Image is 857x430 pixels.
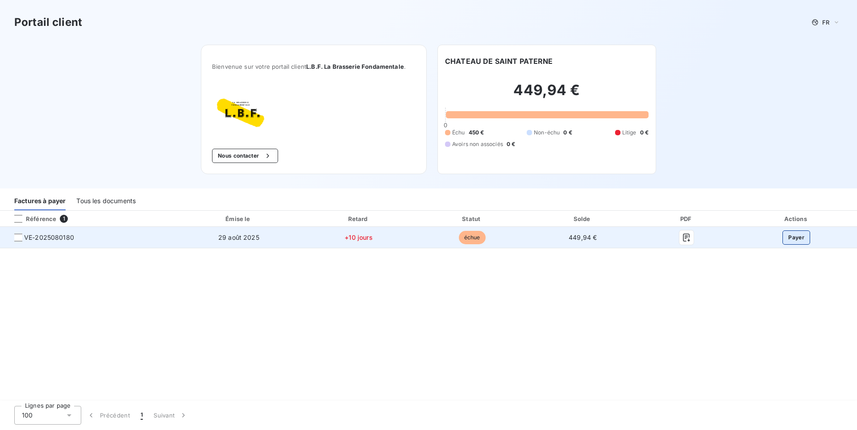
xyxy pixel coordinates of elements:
button: Suivant [148,406,193,425]
span: 0 € [640,129,649,137]
span: 1 [141,411,143,420]
span: 450 € [469,129,484,137]
h3: Portail client [14,14,82,30]
span: Échu [452,129,465,137]
div: Retard [303,214,414,223]
div: Factures à payer [14,192,66,210]
span: VE-2025080180 [24,233,74,242]
span: 100 [22,411,33,420]
div: Émise le [178,214,300,223]
button: 1 [135,406,148,425]
span: +10 jours [345,234,372,241]
span: Bienvenue sur votre portail client . [212,63,416,70]
h2: 449,94 € [445,81,649,108]
button: Nous contacter [212,149,278,163]
span: Litige [622,129,637,137]
span: échue [459,231,486,244]
div: PDF [639,214,734,223]
button: Précédent [81,406,135,425]
h6: CHATEAU DE SAINT PATERNE [445,56,553,67]
span: Non-échu [534,129,560,137]
img: Company logo [212,92,269,134]
button: Payer [782,230,810,245]
span: 1 [60,215,68,223]
span: 449,94 € [569,234,597,241]
span: 0 € [563,129,572,137]
div: Référence [7,215,56,223]
span: Avoirs non associés [452,140,503,148]
div: Solde [530,214,636,223]
div: Tous les documents [76,192,136,210]
span: FR [822,19,829,26]
span: 0 € [507,140,515,148]
div: Actions [737,214,855,223]
span: L.B.F. La Brasserie Fondamentale [306,63,404,70]
div: Statut [418,214,526,223]
span: 0 [444,121,447,129]
span: 29 août 2025 [218,234,259,241]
